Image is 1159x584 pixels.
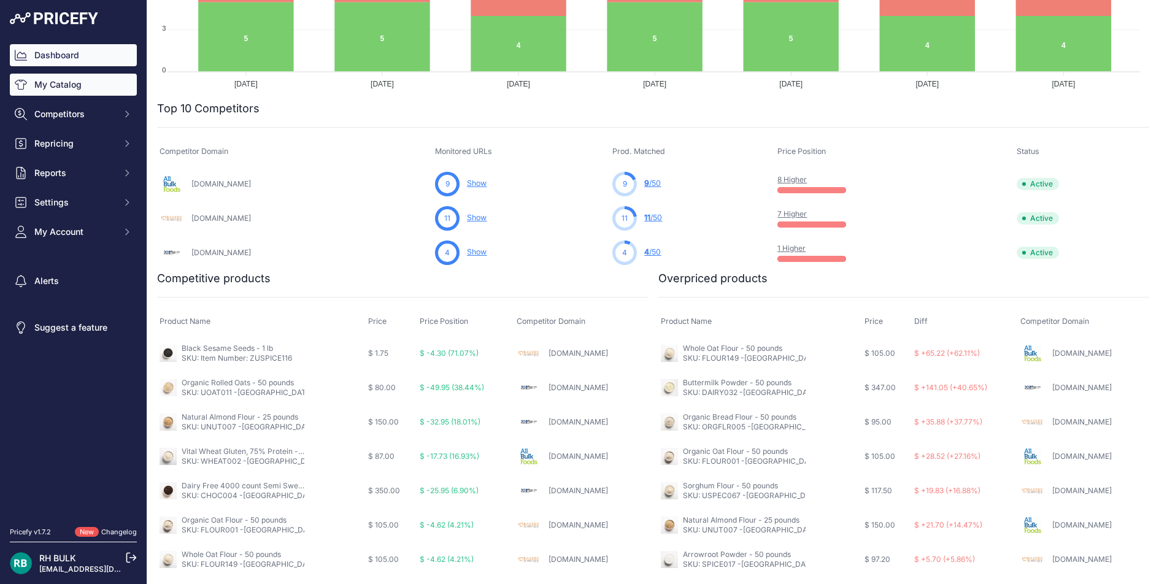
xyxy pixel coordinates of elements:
span: 4 [622,247,627,258]
p: SKU: USPEC067 -[GEOGRAPHIC_DATA] [683,491,806,501]
div: Pricefy v1.7.2 [10,527,51,537]
button: My Account [10,221,137,243]
h2: Top 10 Competitors [157,100,260,117]
span: Competitor Domain [517,317,585,326]
span: $ -49.95 (38.44%) [420,383,484,392]
p: SKU: UNUT007 -[GEOGRAPHIC_DATA] [182,422,304,432]
span: $ 105.00 [864,451,895,461]
span: 4 [644,247,649,256]
span: Repricing [34,137,115,150]
p: SKU: FLOUR001 -[GEOGRAPHIC_DATA] [683,456,806,466]
span: Reports [34,167,115,179]
a: 11/50 [644,213,662,222]
a: Whole Oat Flour - 50 pounds [182,550,281,559]
h2: Competitive products [157,270,271,287]
span: Settings [34,196,115,209]
span: Monitored URLs [435,147,492,156]
span: $ +19.83 (+16.88%) [914,486,980,495]
p: SKU: FLOUR149 -[GEOGRAPHIC_DATA] [683,353,806,363]
span: $ +141.05 (+40.65%) [914,383,987,392]
a: Buttermilk Powder - 50 pounds [683,378,791,387]
a: Natural Almond Flour - 25 pounds [182,412,298,421]
a: [DOMAIN_NAME] [191,248,251,257]
a: Show [467,247,487,256]
a: [DOMAIN_NAME] [1052,486,1112,495]
span: $ 117.50 [864,486,892,495]
button: Reports [10,162,137,184]
p: SKU: FLOUR149 -[GEOGRAPHIC_DATA] [182,559,304,569]
a: 4/50 [644,247,661,256]
a: Show [467,179,487,188]
tspan: [DATE] [915,80,939,88]
span: 11 [444,213,450,224]
span: 9 [644,179,649,188]
button: Settings [10,191,137,213]
span: Price Position [420,317,468,326]
span: $ 105.00 [368,555,399,564]
a: [DOMAIN_NAME] [1052,451,1112,461]
a: 7 Higher [777,209,807,218]
a: Suggest a feature [10,317,137,339]
span: $ -32.95 (18.01%) [420,417,480,426]
span: Product Name [160,317,210,326]
span: 9 [445,179,450,190]
a: [DOMAIN_NAME] [549,417,608,426]
span: 9 [623,179,627,190]
tspan: [DATE] [1052,80,1075,88]
span: 4 [445,247,450,258]
span: Status [1017,147,1039,156]
a: 8 Higher [777,175,807,184]
span: Active [1017,178,1059,190]
p: SKU: SPICE017 -[GEOGRAPHIC_DATA] [683,559,806,569]
span: Active [1017,212,1059,225]
span: $ +28.52 (+27.16%) [914,451,980,461]
tspan: [DATE] [643,80,666,88]
p: SKU: UOAT011 -[GEOGRAPHIC_DATA] [182,388,304,398]
a: [DOMAIN_NAME] [549,486,608,495]
span: $ 105.00 [864,348,895,358]
a: [DOMAIN_NAME] [1052,348,1112,358]
span: Competitor Domain [160,147,228,156]
a: Black Sesame Seeds - 1 lb [182,344,273,353]
a: Dashboard [10,44,137,66]
p: SKU: FLOUR001 -[GEOGRAPHIC_DATA] [182,525,304,535]
span: $ -4.62 (4.21%) [420,520,474,529]
a: Natural Almond Flour - 25 pounds [683,515,799,524]
span: $ 350.00 [368,486,400,495]
a: [DOMAIN_NAME] [1052,555,1112,564]
a: RH BULK [39,553,76,563]
a: 1 Higher [777,244,806,253]
a: [DOMAIN_NAME] [1052,383,1112,392]
span: $ 80.00 [368,383,396,392]
tspan: [DATE] [779,80,803,88]
button: Competitors [10,103,137,125]
span: Price [864,317,883,326]
a: Show [467,213,487,222]
span: Active [1017,247,1059,259]
tspan: [DATE] [507,80,530,88]
a: [DOMAIN_NAME] [1052,417,1112,426]
span: My Account [34,226,115,238]
img: Pricefy Logo [10,12,98,25]
span: $ 347.00 [864,383,896,392]
a: [DOMAIN_NAME] [549,555,608,564]
a: [DOMAIN_NAME] [1052,520,1112,529]
a: Organic Bread Flour - 50 pounds [683,412,796,421]
span: $ +5.70 (+5.86%) [914,555,975,564]
a: Changelog [101,528,137,536]
span: $ 87.00 [368,451,395,461]
tspan: [DATE] [234,80,258,88]
a: [DOMAIN_NAME] [191,213,251,223]
a: Vital Wheat Gluten, 75% Protein - 50 pounds [182,447,336,456]
span: $ 1.75 [368,348,388,358]
p: SKU: WHEAT002 -[GEOGRAPHIC_DATA] [182,456,304,466]
span: $ 150.00 [368,417,399,426]
span: New [75,527,99,537]
a: Organic Oat Flour - 50 pounds [683,447,788,456]
span: $ -17.73 (16.93%) [420,451,479,461]
span: Price Position [777,147,826,156]
span: $ 150.00 [864,520,895,529]
span: $ -25.95 (6.90%) [420,486,479,495]
a: Organic Oat Flour - 50 pounds [182,515,287,524]
p: SKU: UNUT007 -[GEOGRAPHIC_DATA] [683,525,806,535]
